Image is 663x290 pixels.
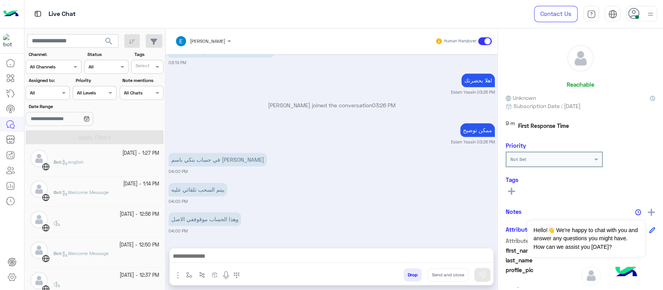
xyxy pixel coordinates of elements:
img: send message [479,271,486,279]
img: send voice note [221,271,231,280]
span: first_name [506,246,580,255]
label: Date Range [29,103,116,110]
p: 5/10/2025, 4:00 PM [169,153,267,166]
small: 04:00 PM [169,228,188,234]
h6: Reachable [567,81,594,88]
img: WebChat [42,194,50,201]
img: tab [608,10,617,19]
button: Drop [404,268,422,281]
span: 9 m [506,119,515,133]
span: Hello!👋 We're happy to chat with you and answer any questions you might have. How can we assist y... [527,220,644,257]
b: : [54,281,55,287]
small: [DATE] - 12:37 PM [120,272,159,279]
span: First Response Time [518,122,569,130]
img: WebChat [42,224,50,232]
span: Subscription Date : [DATE] [513,102,581,110]
button: Trigger scenario [196,268,209,281]
img: make a call [233,272,240,278]
label: Tags [134,51,163,58]
h6: Tags [506,176,655,183]
small: Eslam Yassin 03:26 PM [451,139,495,145]
b: : [54,220,55,226]
img: profile [646,9,655,19]
small: 04:00 PM [169,168,188,175]
img: defaultAdmin.png [581,266,601,285]
span: english [62,159,84,165]
span: Welcome Message [62,250,109,256]
img: Trigger scenario [199,272,205,278]
button: create order [209,268,221,281]
small: 04:00 PM [169,198,188,204]
div: Select [134,62,150,71]
img: tab [587,10,596,19]
img: defaultAdmin.png [30,272,48,289]
b: : [54,189,62,195]
img: select flow [186,272,192,278]
p: 5/10/2025, 4:00 PM [169,212,241,226]
span: [PERSON_NAME] [190,38,225,44]
img: WebChat [42,255,50,262]
label: Note mentions [122,77,162,84]
label: Priority [76,77,116,84]
p: 5/10/2025, 4:00 PM [169,183,227,196]
img: defaultAdmin.png [30,211,48,228]
p: Live Chat [49,9,76,19]
button: Apply Filters [26,130,164,144]
img: add [648,209,655,216]
img: defaultAdmin.png [30,180,48,198]
small: [DATE] - 1:27 PM [122,150,159,157]
span: profile_pic [506,266,580,284]
img: 171468393613305 [3,34,17,48]
button: search [99,34,118,51]
span: Bot [54,250,61,256]
span: Attribute Name [506,237,580,245]
span: 03:26 PM [372,102,395,108]
small: [DATE] - 1:14 PM [123,180,159,188]
label: Assigned to: [29,77,69,84]
img: hulul-logo.png [613,259,640,286]
img: Logo [3,6,19,22]
a: Contact Us [534,6,578,22]
label: Status [87,51,127,58]
img: tab [33,9,43,19]
span: Bot [54,159,61,165]
span: Bot [54,189,61,195]
span: search [104,37,113,46]
img: send attachment [173,271,183,280]
img: WebChat [42,163,50,171]
label: Channel: [29,51,81,58]
b: : [54,159,62,165]
b: : [54,250,62,256]
h6: Notes [506,208,522,215]
small: 03:19 PM [169,59,186,66]
span: Unknown [506,94,536,102]
p: [PERSON_NAME] joined the conversation [169,101,495,109]
span: last_name [506,256,580,264]
button: Send and close [428,268,468,281]
p: 5/10/2025, 3:26 PM [461,73,495,87]
button: select flow [183,268,196,281]
img: create order [212,272,218,278]
img: defaultAdmin.png [30,150,48,167]
h6: Attributes [506,226,533,233]
img: defaultAdmin.png [30,241,48,259]
a: tab [583,6,599,22]
small: [DATE] - 12:56 PM [120,211,159,218]
small: Eslam Yassin 03:26 PM [451,89,495,95]
h6: Priority [506,142,526,149]
p: 5/10/2025, 3:26 PM [460,123,495,137]
img: defaultAdmin.png [567,45,594,72]
small: [DATE] - 12:50 PM [119,241,159,249]
small: Human Handover [444,38,477,44]
span: Welcome Message [62,189,109,195]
